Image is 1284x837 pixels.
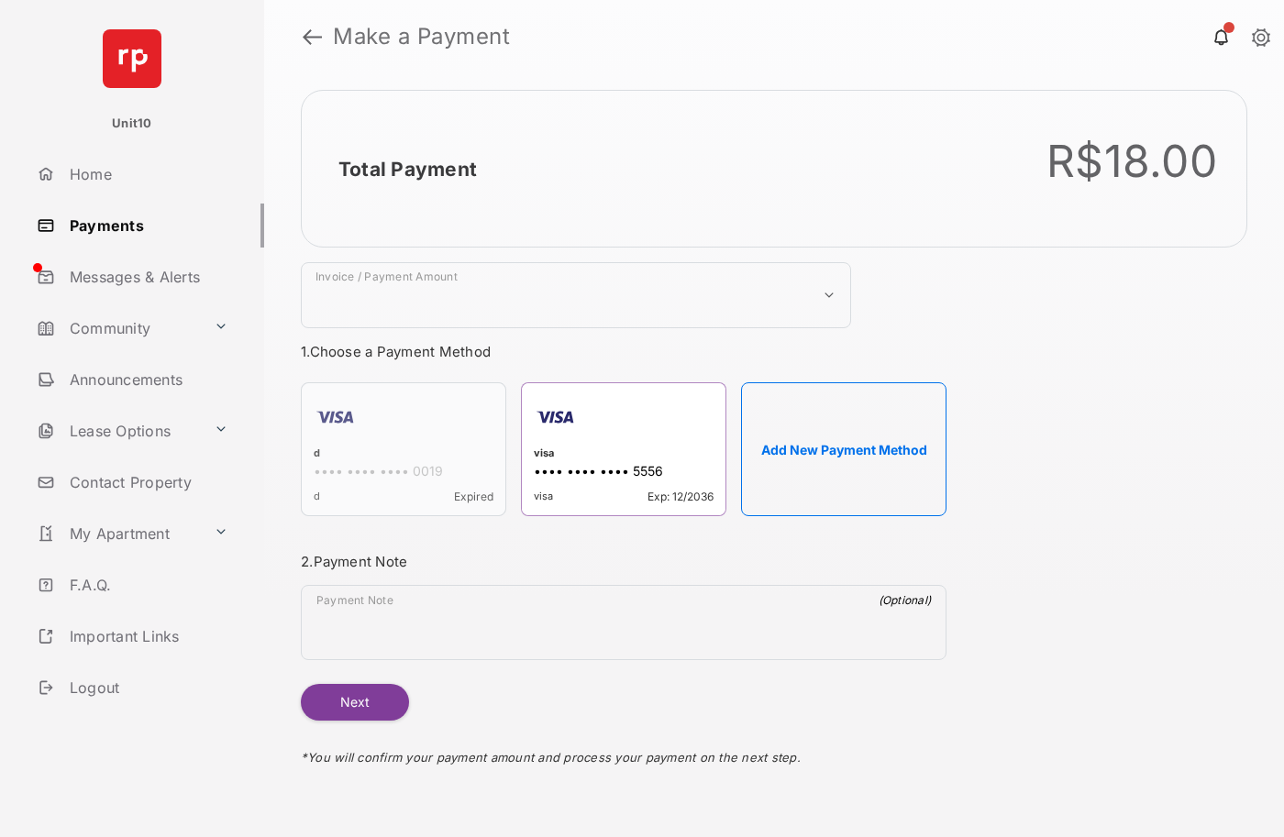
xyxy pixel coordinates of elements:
button: Add New Payment Method [741,382,946,516]
div: d•••• •••• •••• 0019dExpired [301,382,506,516]
div: * You will confirm your payment amount and process your payment on the next step. [301,721,946,783]
a: Lease Options [29,409,206,453]
a: Important Links [29,614,236,658]
a: Home [29,152,264,196]
h3: 1. Choose a Payment Method [301,343,946,360]
a: Contact Property [29,460,264,504]
h3: 2. Payment Note [301,553,946,570]
div: visa•••• •••• •••• 5556visaExp: 12/2036 [521,382,726,516]
span: d [314,490,320,503]
a: F.A.Q. [29,563,264,607]
a: Payments [29,204,264,248]
a: Announcements [29,358,264,402]
span: Exp: 12/2036 [648,490,714,503]
div: d [314,446,493,463]
a: Messages & Alerts [29,255,264,299]
span: Expired [454,490,493,503]
button: Next [301,684,409,721]
a: Community [29,306,206,350]
strong: Make a Payment [333,26,510,48]
a: Logout [29,666,264,710]
div: •••• •••• •••• 5556 [534,463,714,482]
div: •••• •••• •••• 0019 [314,463,493,482]
div: visa [534,446,714,463]
h2: Total Payment [338,158,477,181]
span: visa [534,490,553,503]
img: svg+xml;base64,PHN2ZyB4bWxucz0iaHR0cDovL3d3dy53My5vcmcvMjAwMC9zdmciIHdpZHRoPSI2NCIgaGVpZ2h0PSI2NC... [103,29,161,88]
a: My Apartment [29,512,206,556]
p: Unit10 [112,115,152,133]
div: R$18.00 [1046,135,1217,188]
